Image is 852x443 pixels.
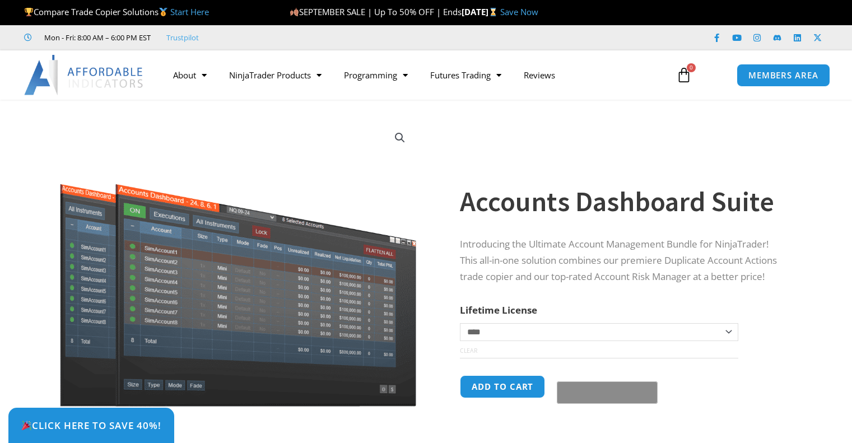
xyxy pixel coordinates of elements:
[58,119,418,407] img: Screenshot 2024-08-26 155710eeeee
[41,31,151,44] span: Mon - Fri: 8:00 AM – 6:00 PM EST
[159,8,167,16] img: 🥇
[390,128,410,148] a: View full-screen image gallery
[460,375,545,398] button: Add to cart
[460,182,787,221] h1: Accounts Dashboard Suite
[460,347,477,355] a: Clear options
[737,64,830,87] a: MEMBERS AREA
[419,62,513,88] a: Futures Trading
[170,6,209,17] a: Start Here
[500,6,538,17] a: Save Now
[659,59,709,91] a: 0
[218,62,333,88] a: NinjaTrader Products
[290,6,462,17] span: SEPTEMBER SALE | Up To 50% OFF | Ends
[748,71,818,80] span: MEMBERS AREA
[166,31,199,44] a: Trustpilot
[555,374,655,375] iframe: Secure payment input frame
[162,62,218,88] a: About
[557,381,658,404] button: Buy with GPay
[333,62,419,88] a: Programming
[462,6,500,17] strong: [DATE]
[8,408,174,443] a: 🎉Click Here to save 40%!
[513,62,566,88] a: Reviews
[24,6,209,17] span: Compare Trade Copier Solutions
[25,8,33,16] img: 🏆
[22,421,31,430] img: 🎉
[24,55,145,95] img: LogoAI | Affordable Indicators – NinjaTrader
[460,236,787,285] p: Introducing the Ultimate Account Management Bundle for NinjaTrader! This all-in-one solution comb...
[687,63,696,72] span: 0
[162,62,665,88] nav: Menu
[460,304,537,316] label: Lifetime License
[21,421,161,430] span: Click Here to save 40%!
[290,8,299,16] img: 🍂
[489,8,497,16] img: ⌛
